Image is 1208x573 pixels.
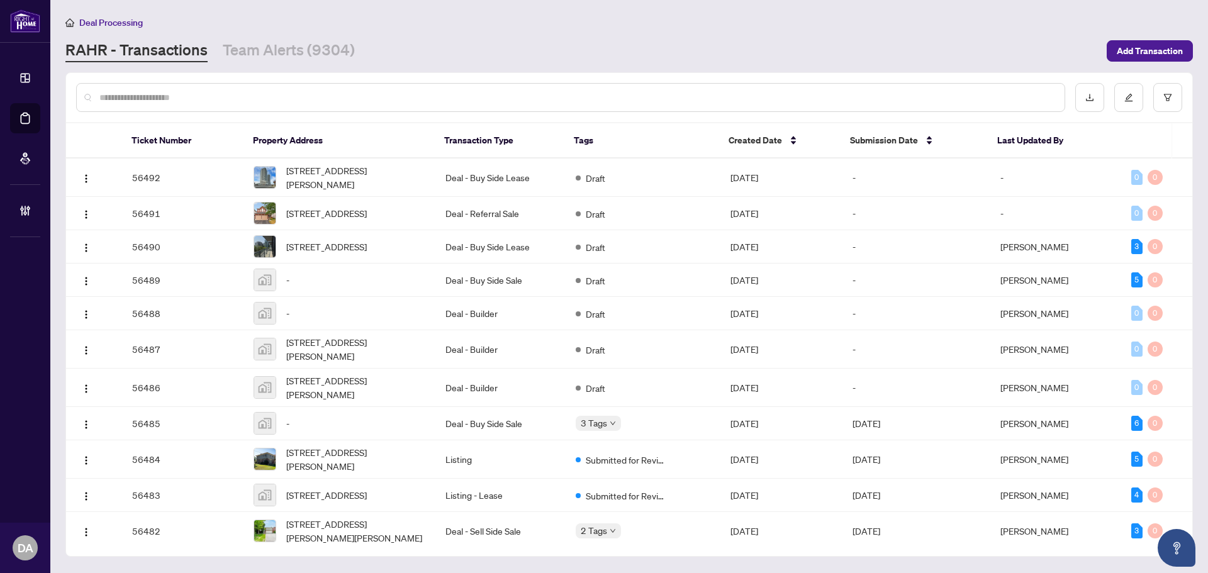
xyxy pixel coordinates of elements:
div: 0 [1131,306,1143,321]
img: Logo [81,455,91,465]
span: Submitted for Review [586,489,668,503]
td: - [990,159,1121,197]
span: [DATE] [730,453,758,465]
td: [DATE] [842,440,990,479]
th: Ticket Number [121,123,243,159]
td: 56484 [122,440,244,479]
td: 56486 [122,369,244,407]
td: [DATE] [842,479,990,512]
span: [DATE] [730,241,758,252]
img: Logo [81,209,91,220]
div: 0 [1148,523,1163,538]
td: - [842,297,990,330]
td: - [990,197,1121,230]
span: 2 Tags [581,523,607,538]
img: Logo [81,276,91,286]
td: Listing [435,440,566,479]
span: Draft [586,381,605,395]
span: [DATE] [730,418,758,429]
td: - [842,369,990,407]
div: 0 [1148,239,1163,254]
div: 5 [1131,452,1143,467]
td: [PERSON_NAME] [990,230,1121,264]
td: Deal - Buy Side Lease [435,159,566,197]
div: 0 [1148,342,1163,357]
td: [DATE] [842,407,990,440]
th: Created Date [719,123,840,159]
span: [DATE] [730,489,758,501]
span: home [65,18,74,27]
div: 0 [1148,452,1163,467]
span: down [610,528,616,534]
button: Logo [76,449,96,469]
div: 0 [1148,416,1163,431]
td: 56491 [122,197,244,230]
button: Open asap [1158,529,1195,567]
td: [PERSON_NAME] [990,264,1121,297]
img: thumbnail-img [254,448,276,470]
span: [STREET_ADDRESS][PERSON_NAME] [286,335,425,363]
img: logo [10,9,40,33]
div: 0 [1148,380,1163,395]
th: Last Updated By [987,123,1117,159]
td: Deal - Sell Side Sale [435,512,566,550]
button: Logo [76,521,96,541]
img: thumbnail-img [254,377,276,398]
button: Logo [76,167,96,187]
td: 56482 [122,512,244,550]
span: - [286,306,289,320]
td: [PERSON_NAME] [990,479,1121,512]
span: [DATE] [730,308,758,319]
span: Submitted for Review [586,453,668,467]
button: filter [1153,83,1182,112]
td: Deal - Builder [435,297,566,330]
td: [PERSON_NAME] [990,512,1121,550]
img: Logo [81,420,91,430]
img: thumbnail-img [254,338,276,360]
td: Deal - Buy Side Lease [435,230,566,264]
span: [STREET_ADDRESS][PERSON_NAME] [286,374,425,401]
td: [DATE] [842,512,990,550]
button: Logo [76,236,96,257]
span: [DATE] [730,382,758,393]
td: 56492 [122,159,244,197]
div: 3 [1131,239,1143,254]
span: [DATE] [730,343,758,355]
th: Tags [564,123,718,159]
button: edit [1114,83,1143,112]
button: Logo [76,413,96,433]
td: [PERSON_NAME] [990,369,1121,407]
span: Draft [586,171,605,185]
td: - [842,197,990,230]
div: 0 [1148,170,1163,185]
td: - [842,330,990,369]
img: thumbnail-img [254,303,276,324]
td: 56489 [122,264,244,297]
td: 56485 [122,407,244,440]
span: Created Date [729,133,782,147]
span: - [286,273,289,287]
span: [DATE] [730,274,758,286]
td: - [842,264,990,297]
th: Transaction Type [434,123,564,159]
span: Draft [586,307,605,321]
div: 3 [1131,523,1143,538]
td: 56483 [122,479,244,512]
img: Logo [81,527,91,537]
img: thumbnail-img [254,203,276,224]
img: Logo [81,309,91,320]
span: - [286,416,289,430]
div: 0 [1131,342,1143,357]
td: - [842,230,990,264]
div: 6 [1131,416,1143,431]
span: [DATE] [730,525,758,537]
span: Deal Processing [79,17,143,28]
a: Team Alerts (9304) [223,40,355,62]
button: download [1075,83,1104,112]
img: thumbnail-img [254,167,276,188]
div: 0 [1148,487,1163,503]
button: Logo [76,377,96,398]
span: 3 Tags [581,416,607,430]
div: 5 [1131,272,1143,287]
div: 0 [1148,206,1163,221]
